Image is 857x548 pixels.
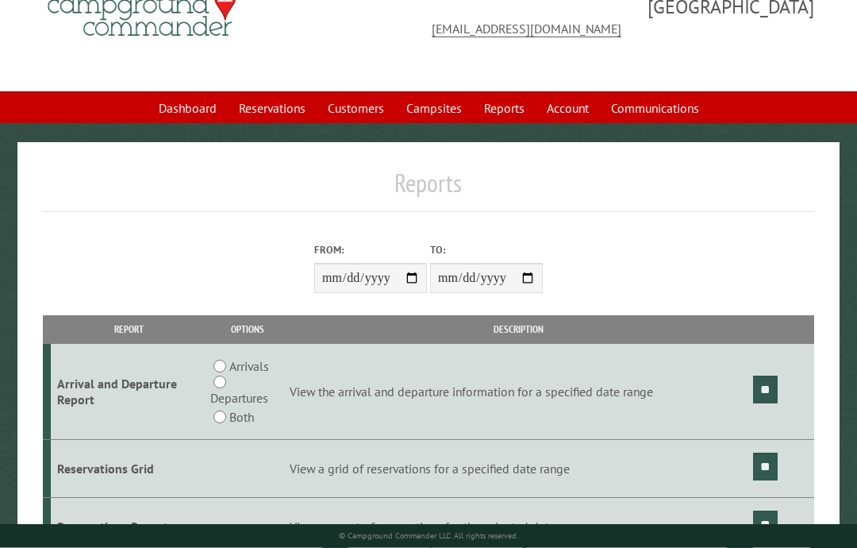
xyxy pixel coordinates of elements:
[229,94,315,124] a: Reservations
[287,345,751,441] td: View the arrival and departure information for a specified date range
[287,441,751,499] td: View a grid of reservations for a specified date range
[149,94,226,124] a: Dashboard
[475,94,534,124] a: Reports
[229,357,269,376] label: Arrivals
[601,94,709,124] a: Communications
[208,316,287,344] th: Options
[287,316,751,344] th: Description
[318,94,394,124] a: Customers
[210,389,268,408] label: Departures
[339,531,518,541] small: © Campground Commander LLC. All rights reserved.
[314,243,427,258] label: From:
[397,94,471,124] a: Campsites
[43,168,814,212] h1: Reports
[51,316,208,344] th: Report
[537,94,598,124] a: Account
[51,441,208,499] td: Reservations Grid
[51,345,208,441] td: Arrival and Departure Report
[229,408,254,427] label: Both
[430,243,543,258] label: To:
